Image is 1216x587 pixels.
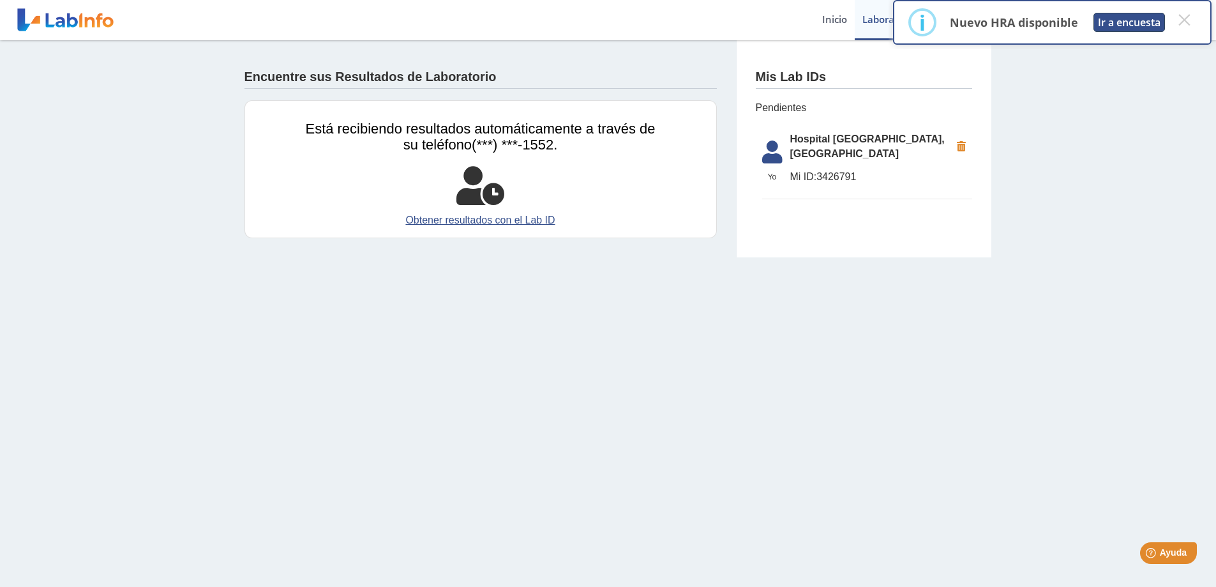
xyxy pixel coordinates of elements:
iframe: Help widget launcher [1102,537,1202,573]
p: Nuevo HRA disponible [950,15,1078,30]
span: Yo [754,171,790,183]
div: i [919,11,926,34]
span: Pendientes [756,100,972,116]
h4: Encuentre sus Resultados de Laboratorio [244,70,497,85]
span: Está recibiendo resultados automáticamente a través de su teléfono [306,121,656,153]
span: Mi ID: [790,171,817,182]
a: Obtener resultados con el Lab ID [306,213,656,228]
button: Close this dialog [1173,8,1196,31]
span: 3426791 [790,169,950,185]
button: Ir a encuesta [1093,13,1165,32]
span: Hospital [GEOGRAPHIC_DATA], [GEOGRAPHIC_DATA] [790,132,950,162]
h4: Mis Lab IDs [756,70,827,85]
